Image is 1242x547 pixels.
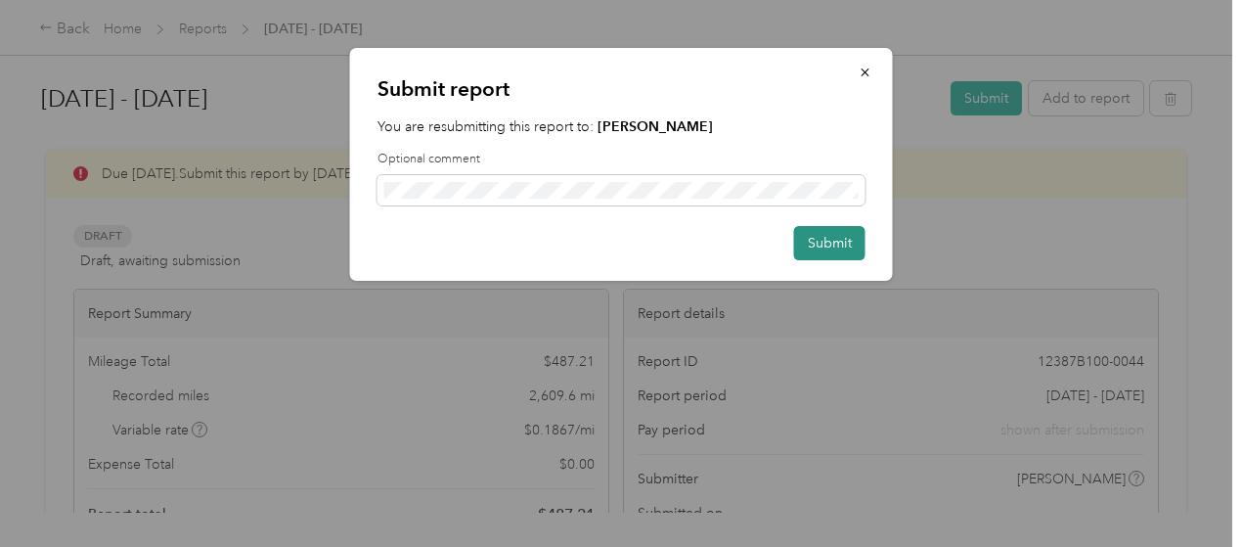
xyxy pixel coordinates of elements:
[1132,437,1242,547] iframe: Everlance-gr Chat Button Frame
[377,75,865,103] p: Submit report
[377,151,865,168] label: Optional comment
[598,118,713,135] strong: [PERSON_NAME]
[794,226,865,260] button: Submit
[377,116,865,137] p: You are resubmitting this report to:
